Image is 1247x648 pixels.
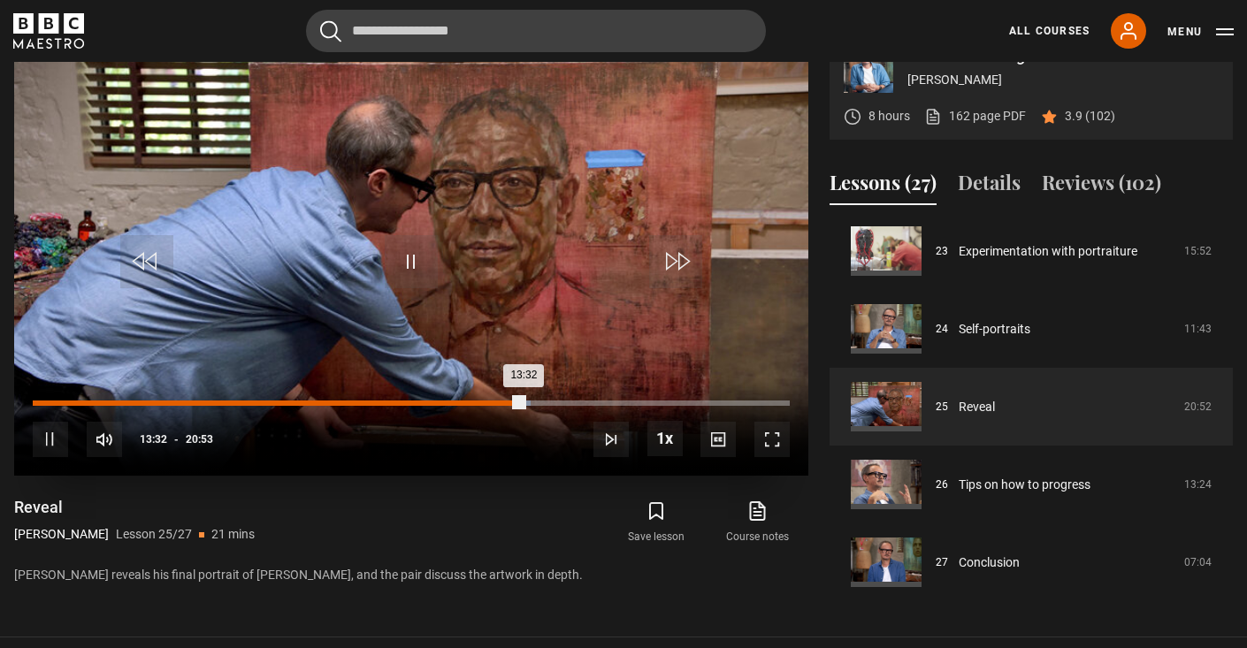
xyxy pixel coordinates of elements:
p: 3.9 (102) [1065,107,1115,126]
svg: BBC Maestro [13,13,84,49]
div: Progress Bar [33,400,790,406]
span: 20:53 [186,423,213,455]
a: Course notes [708,497,808,548]
video-js: Video Player [14,29,808,476]
button: Captions [700,422,736,457]
a: All Courses [1009,23,1090,39]
h1: Reveal [14,497,255,518]
button: Playback Rate [647,421,683,456]
a: 162 page PDF [924,107,1026,126]
button: Submit the search query [320,20,341,42]
p: Portrait Painting [907,48,1219,64]
button: Mute [87,422,122,457]
button: Save lesson [606,497,707,548]
p: [PERSON_NAME] reveals his final portrait of [PERSON_NAME], and the pair discuss the artwork in de... [14,566,808,584]
button: Fullscreen [754,422,790,457]
span: 13:32 [140,423,167,455]
span: - [174,433,179,446]
button: Next Lesson [593,422,629,457]
p: 8 hours [868,107,910,126]
button: Toggle navigation [1167,23,1234,41]
p: Lesson 25/27 [116,525,192,544]
a: Self-portraits [959,320,1030,339]
a: Conclusion [959,553,1020,572]
a: Experimentation with portraiture [959,242,1137,261]
p: [PERSON_NAME] [14,525,109,544]
p: 21 mins [211,525,255,544]
button: Pause [33,422,68,457]
a: Tips on how to progress [959,476,1090,494]
a: Reveal [959,398,995,416]
p: [PERSON_NAME] [907,71,1219,89]
button: Reviews (102) [1042,168,1161,205]
button: Lessons (27) [830,168,937,205]
button: Details [958,168,1021,205]
input: Search [306,10,766,52]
